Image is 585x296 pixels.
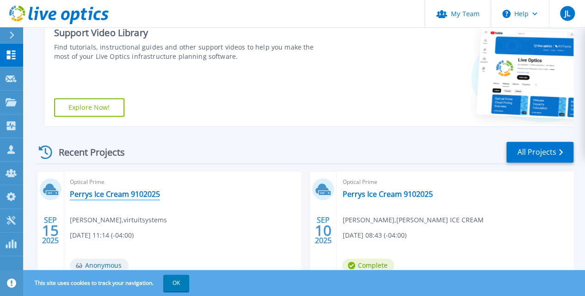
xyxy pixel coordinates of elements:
span: Anonymous [70,258,129,272]
span: [PERSON_NAME] , virtuitsystems [70,215,167,225]
div: Find tutorials, instructional guides and other support videos to help you make the most of your L... [54,43,329,61]
div: SEP 2025 [42,214,59,247]
div: Support Video Library [54,27,329,39]
span: 10 [315,227,332,234]
div: SEP 2025 [314,214,332,247]
a: Explore Now! [54,98,124,117]
span: 15 [42,227,59,234]
span: Optical Prime [342,177,568,187]
span: Complete [342,258,394,272]
button: OK [163,275,189,291]
div: Recent Projects [36,141,137,164]
span: Optical Prime [70,177,296,187]
span: This site uses cookies to track your navigation. [25,275,189,291]
span: [DATE] 11:14 (-04:00) [70,230,134,240]
a: Perrys Ice Cream 9102025 [70,189,160,199]
span: JL [564,10,570,17]
a: All Projects [506,142,573,163]
a: Perrys Ice Cream 9102025 [342,189,432,199]
span: [DATE] 08:43 (-04:00) [342,230,406,240]
span: [PERSON_NAME] , [PERSON_NAME] ICE CREAM [342,215,483,225]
